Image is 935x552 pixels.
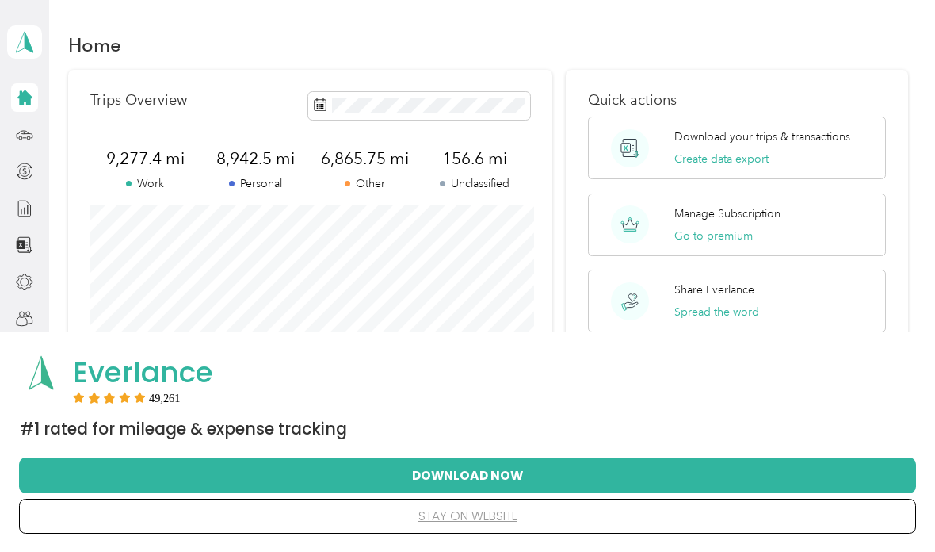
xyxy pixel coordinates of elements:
[68,36,121,53] h1: Home
[20,418,347,440] span: #1 Rated for Mileage & Expense Tracking
[674,304,759,320] button: Spread the word
[310,175,420,192] p: Other
[73,392,181,403] div: Rating:5 stars
[200,148,311,170] span: 8,942.5 mi
[420,175,530,192] p: Unclassified
[90,175,200,192] p: Work
[149,393,181,403] span: User reviews count
[588,92,885,109] p: Quick actions
[90,92,187,109] p: Trips Overview
[674,228,753,244] button: Go to premium
[674,151,769,167] button: Create data export
[674,205,780,222] p: Manage Subscription
[674,282,754,298] p: Share Everlance
[44,458,891,492] button: Download Now
[20,351,63,394] img: App logo
[90,148,200,170] span: 9,277.4 mi
[73,352,213,393] span: Everlance
[420,148,530,170] span: 156.6 mi
[310,148,420,170] span: 6,865.75 mi
[200,175,311,192] p: Personal
[674,128,850,145] p: Download your trips & transactions
[44,500,891,533] button: stay on website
